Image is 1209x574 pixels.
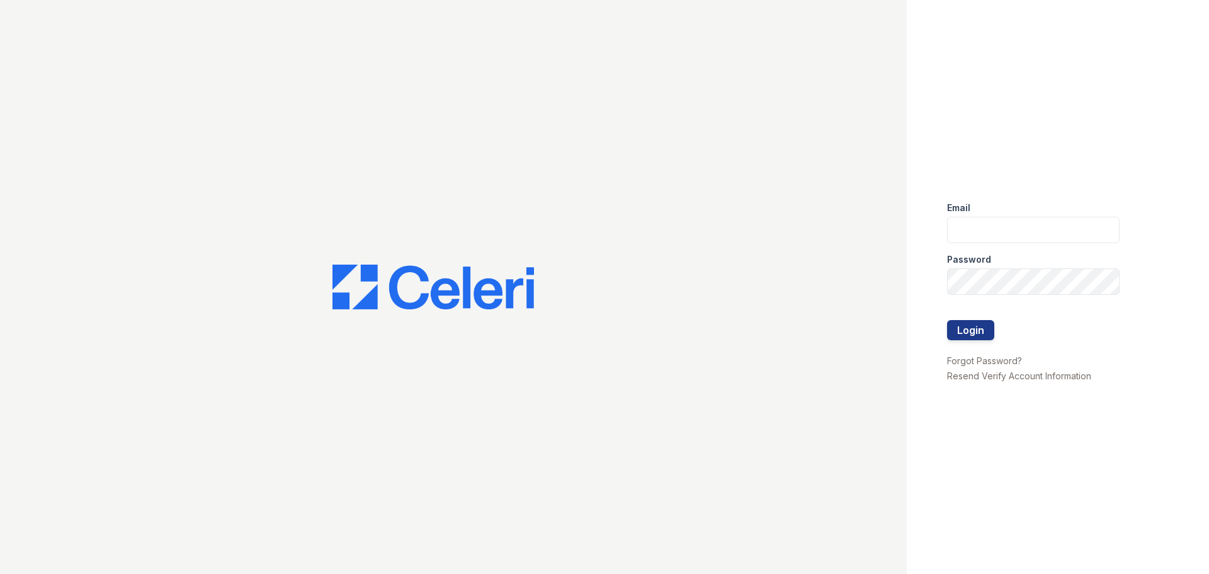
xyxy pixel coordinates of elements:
[947,355,1022,366] a: Forgot Password?
[947,320,994,340] button: Login
[947,202,970,214] label: Email
[947,370,1091,381] a: Resend Verify Account Information
[947,253,991,266] label: Password
[332,265,534,310] img: CE_Logo_Blue-a8612792a0a2168367f1c8372b55b34899dd931a85d93a1a3d3e32e68fde9ad4.png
